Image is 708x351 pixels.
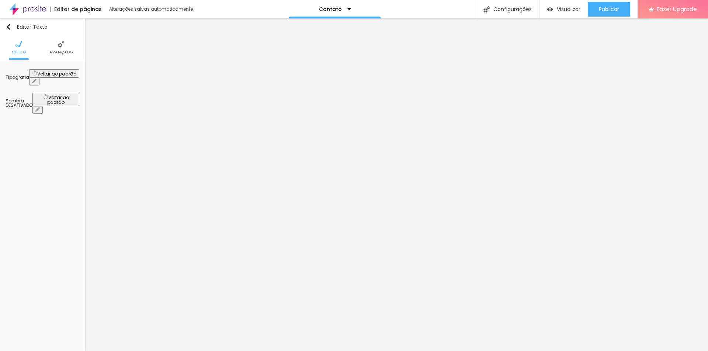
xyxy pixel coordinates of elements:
[109,7,194,11] div: Alterações salvas automaticamente
[6,24,11,30] img: Icone
[6,75,29,80] div: Tipografia
[547,6,553,13] img: view-1.svg
[539,2,588,17] button: Visualizar
[6,102,32,108] span: DESATIVADO
[12,50,26,54] span: Estilo
[15,41,22,48] img: Icone
[85,18,708,351] iframe: Editor
[588,2,630,17] button: Publicar
[319,7,342,12] p: Contato
[6,24,48,30] div: Editar Texto
[657,6,697,12] span: Fazer Upgrade
[599,6,619,12] span: Publicar
[557,6,580,12] span: Visualizar
[49,50,73,54] span: Avançado
[58,41,65,48] img: Icone
[50,7,102,12] div: Editor de páginas
[37,71,76,77] span: Voltar ao padrão
[6,99,32,103] div: Sombra
[29,69,79,78] button: Voltar ao padrão
[483,6,490,13] img: Icone
[47,94,69,106] span: Voltar ao padrão
[32,93,79,106] button: Voltar ao padrão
